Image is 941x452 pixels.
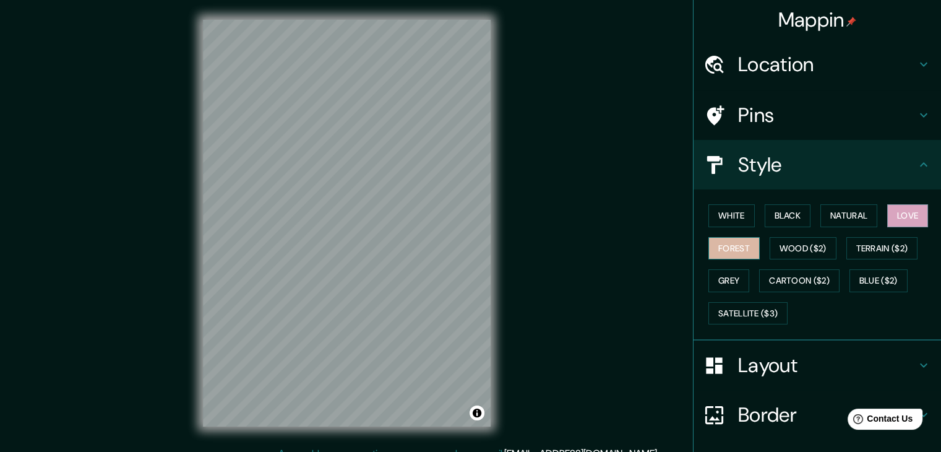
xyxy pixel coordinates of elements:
[770,237,836,260] button: Wood ($2)
[694,390,941,440] div: Border
[846,237,918,260] button: Terrain ($2)
[694,341,941,390] div: Layout
[738,103,916,128] h4: Pins
[759,269,840,292] button: Cartoon ($2)
[846,17,856,27] img: pin-icon.png
[708,269,749,292] button: Grey
[849,269,908,292] button: Blue ($2)
[778,7,857,32] h4: Mappin
[738,52,916,77] h4: Location
[887,204,928,227] button: Love
[470,406,484,420] button: Toggle attribution
[738,353,916,378] h4: Layout
[738,402,916,427] h4: Border
[820,204,877,227] button: Natural
[708,302,788,325] button: Satellite ($3)
[831,404,927,438] iframe: Help widget launcher
[203,20,491,427] canvas: Map
[738,152,916,177] h4: Style
[765,204,811,227] button: Black
[694,90,941,140] div: Pins
[694,40,941,89] div: Location
[708,204,755,227] button: White
[694,140,941,189] div: Style
[708,237,760,260] button: Forest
